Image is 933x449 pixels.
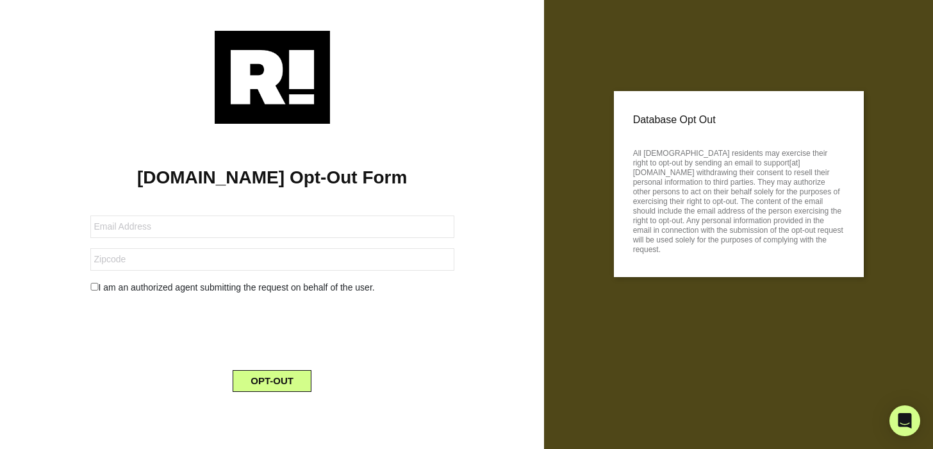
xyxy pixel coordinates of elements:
button: OPT-OUT [233,370,311,392]
div: I am an authorized agent submitting the request on behalf of the user. [81,281,464,294]
h1: [DOMAIN_NAME] Opt-Out Form [19,167,525,189]
p: Database Opt Out [633,110,845,130]
iframe: reCAPTCHA [175,305,370,355]
img: Retention.com [215,31,330,124]
input: Zipcode [90,248,454,271]
div: Open Intercom Messenger [889,405,920,436]
p: All [DEMOGRAPHIC_DATA] residents may exercise their right to opt-out by sending an email to suppo... [633,145,845,255]
input: Email Address [90,216,454,238]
